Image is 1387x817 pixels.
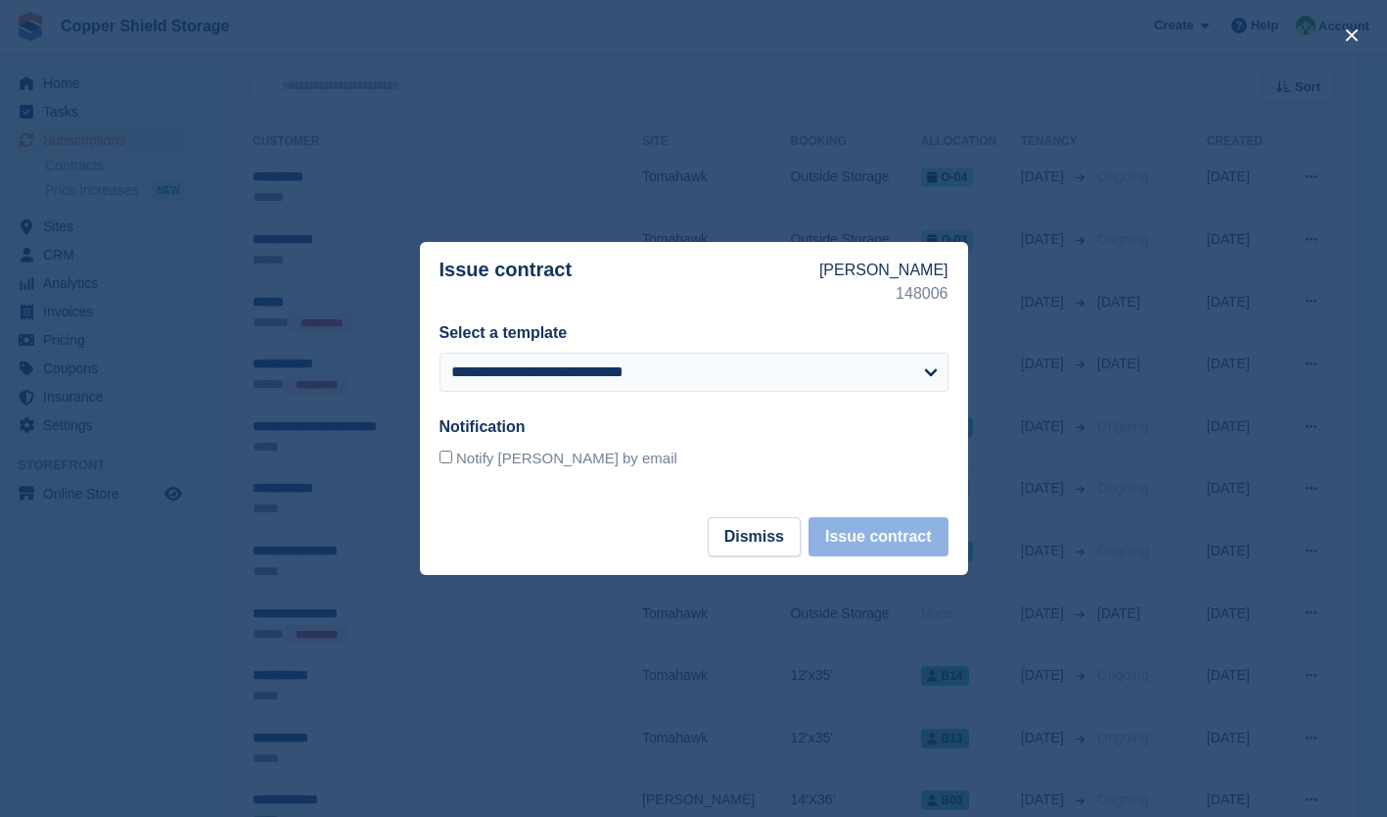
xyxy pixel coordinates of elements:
input: Notify [PERSON_NAME] by email [439,451,452,463]
label: Notification [439,418,526,435]
button: Dismiss [708,517,801,556]
button: close [1336,20,1367,51]
span: Notify [PERSON_NAME] by email [456,450,677,466]
label: Select a template [439,324,568,341]
p: Issue contract [439,259,819,306]
p: 148006 [819,282,948,306]
p: [PERSON_NAME] [819,259,948,282]
button: Issue contract [809,517,948,556]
